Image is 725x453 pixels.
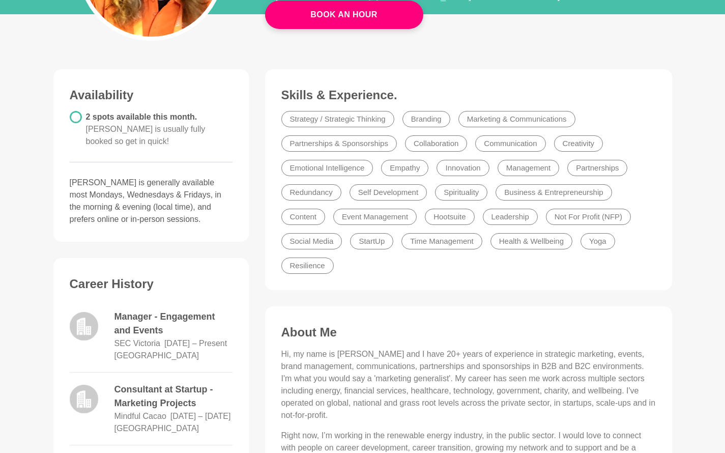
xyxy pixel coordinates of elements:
p: Hi, my name is [PERSON_NAME] and I have 20+ years of experience in strategic marketing, events, b... [281,348,656,421]
dd: [GEOGRAPHIC_DATA] [114,422,199,435]
h3: Career History [70,276,233,292]
a: Book An Hour [265,1,423,29]
dd: June 2025 – January 2025 [170,410,231,422]
dd: Manager - Engagement and Events [114,310,233,337]
img: logo [70,312,98,341]
img: logo [70,385,98,413]
dd: [GEOGRAPHIC_DATA] [114,350,199,362]
time: [DATE] – Present [164,339,227,348]
span: 2 spots available this month. [86,112,206,146]
dd: Mindful Cacao [114,410,166,422]
h3: About Me [281,325,656,340]
time: [DATE] – [DATE] [170,412,231,420]
h3: Skills & Experience. [281,88,656,103]
dd: SEC Victoria [114,337,160,350]
p: [PERSON_NAME] is generally available most Mondays, Wednesdays & Fridays, in the morning & evening... [70,177,233,225]
h3: Availability [70,88,233,103]
dd: February 2025 – Present [164,337,227,350]
span: [PERSON_NAME] is usually fully booked so get in quick! [86,125,206,146]
dd: Consultant at Startup - Marketing Projects [114,383,233,410]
